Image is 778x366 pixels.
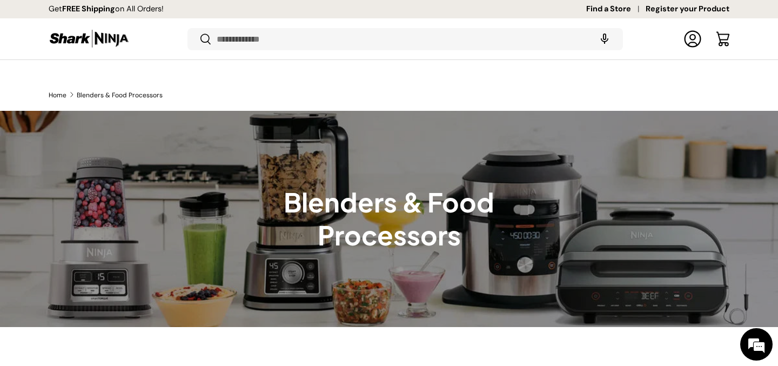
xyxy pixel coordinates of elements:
[49,3,164,15] p: Get on All Orders!
[587,27,622,51] speech-search-button: Search by voice
[49,28,130,49] img: Shark Ninja Philippines
[77,92,163,98] a: Blenders & Food Processors
[49,90,729,100] nav: Breadcrumbs
[219,186,559,251] h1: Blenders & Food Processors
[586,3,646,15] a: Find a Store
[62,4,115,14] strong: FREE Shipping
[646,3,729,15] a: Register your Product
[49,92,66,98] a: Home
